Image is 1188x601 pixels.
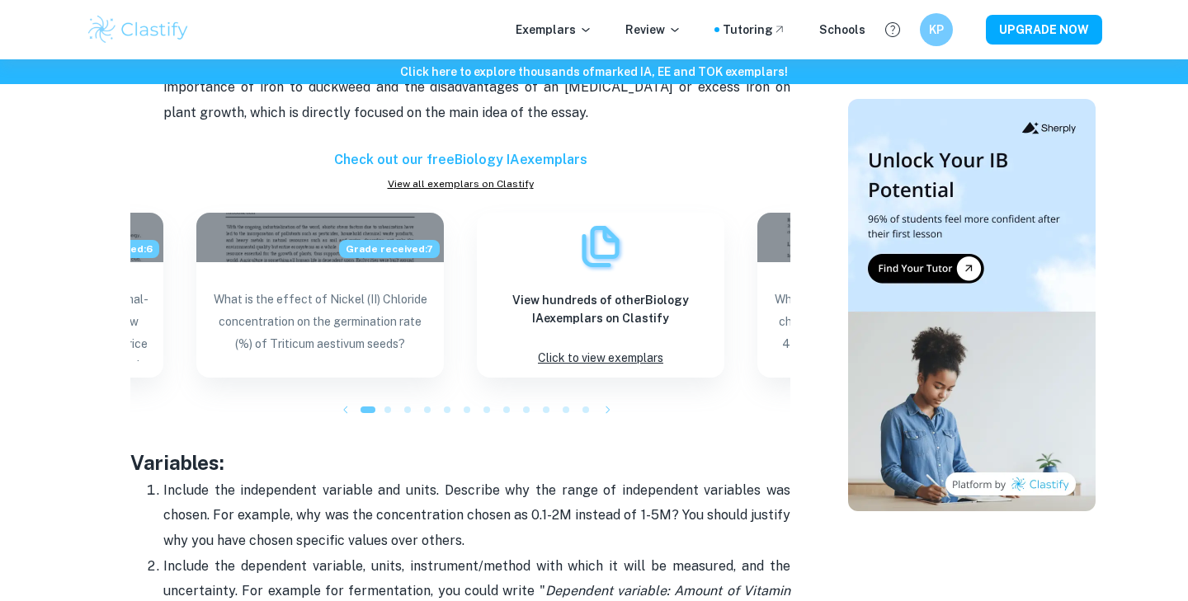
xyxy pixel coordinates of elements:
[210,289,431,361] p: What is the effect of Nickel (II) Chloride concentration on the germination rate (%) of Triticum ...
[819,21,865,39] a: Schools
[490,291,711,327] h6: View hundreds of other Biology IA exemplars on Clastify
[848,99,1096,511] img: Thumbnail
[130,176,790,191] a: View all exemplars on Clastify
[771,289,992,361] p: What is the effect of increasing iron (III) chloride concentration (0 mg/L, 2mg/L, 4mg/L, 6mg/L, ...
[130,448,790,477] h3: Variables:
[130,150,790,170] h6: Check out our free Biology IA exemplars
[625,21,681,39] p: Review
[576,222,625,271] img: Exemplars
[196,213,444,378] a: Blog exemplar: What is the effect of Nickel (II) ChloriGrade received:7What is the effect of Nick...
[723,21,786,39] a: Tutoring
[986,15,1102,45] button: UPGRADE NOW
[86,13,191,46] img: Clastify logo
[920,13,953,46] button: KP
[516,21,592,39] p: Exemplars
[879,16,907,44] button: Help and Feedback
[927,21,946,39] h6: KP
[757,213,1005,378] a: Blog exemplar: What is the effect of increasing iron (IWhat is the effect of increasing iron (III...
[538,347,663,369] p: Click to view exemplars
[339,240,440,258] span: Grade received: 7
[163,478,790,553] p: Include the independent variable and units. Describe why the range of independent variables was c...
[3,63,1185,81] h6: Click here to explore thousands of marked IA, EE and TOK exemplars !
[477,213,724,378] a: ExemplarsView hundreds of otherBiology IAexemplars on ClastifyClick to view exemplars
